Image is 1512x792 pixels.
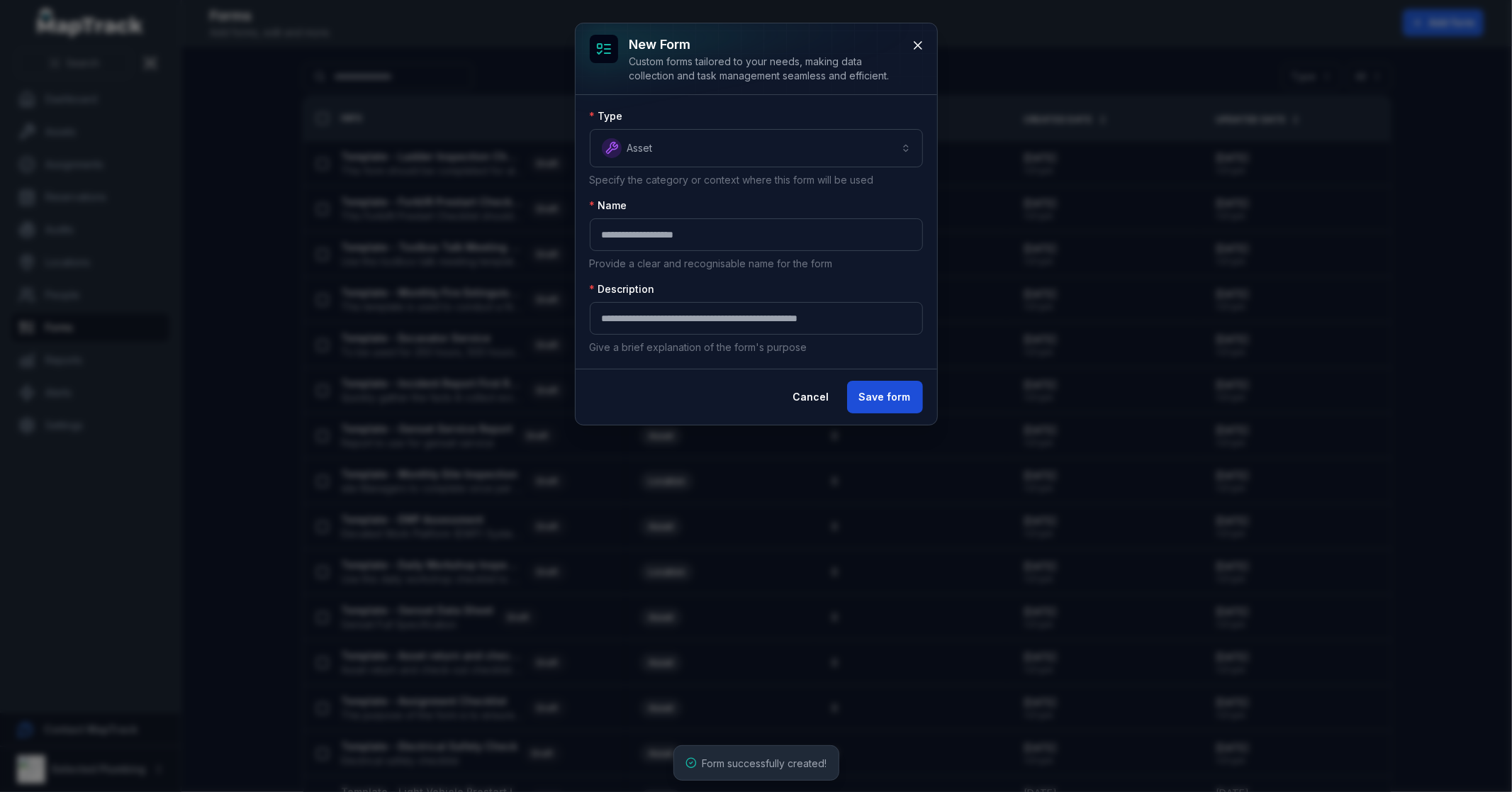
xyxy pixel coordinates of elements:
[590,257,923,271] p: Provide a clear and recognisable name for the form
[590,129,923,167] button: Asset
[590,173,923,187] p: Specify the category or context where this form will be used
[702,757,827,769] span: Form successfully created!
[590,199,627,213] label: Name
[781,381,841,413] button: Cancel
[629,35,900,55] h3: New form
[590,340,923,355] p: Give a brief explanation of the form's purpose
[590,109,623,123] label: Type
[590,282,655,296] label: Description
[847,381,923,413] button: Save form
[629,55,900,83] div: Custom forms tailored to your needs, making data collection and task management seamless and effi...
